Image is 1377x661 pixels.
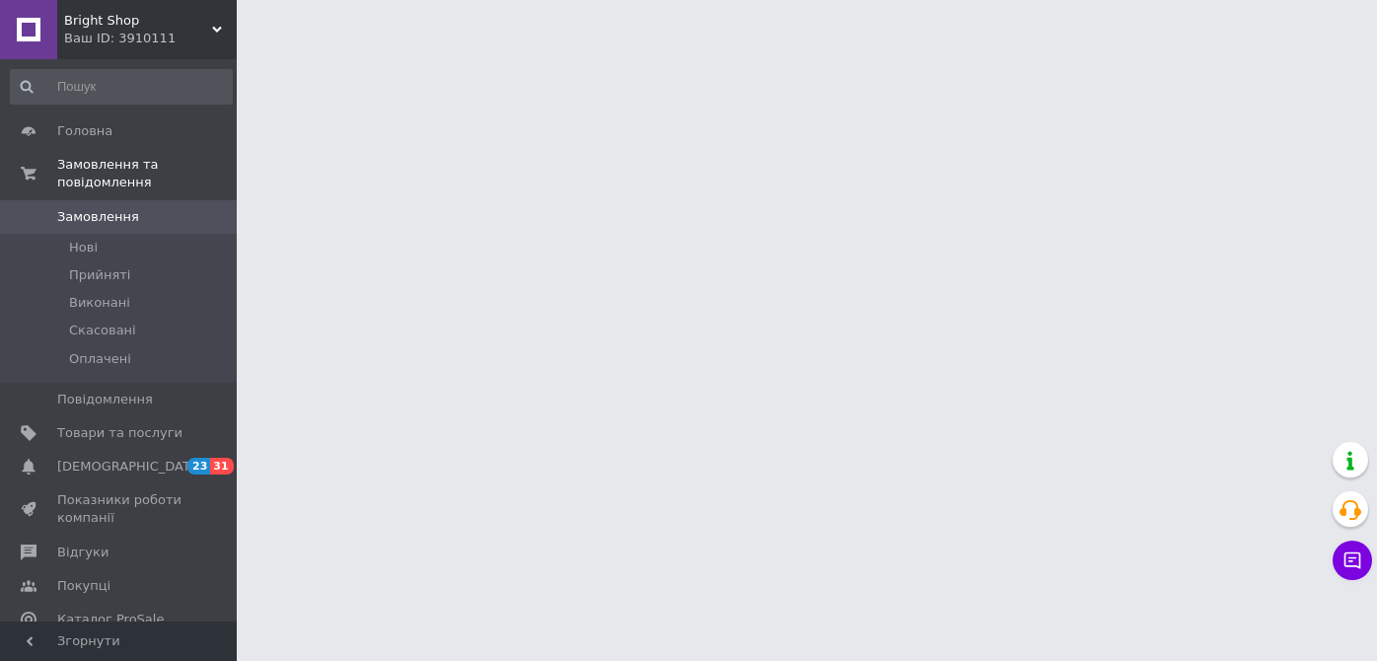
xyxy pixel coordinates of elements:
[57,491,182,527] span: Показники роботи компанії
[10,69,233,105] input: Пошук
[69,350,131,368] span: Оплачені
[57,122,112,140] span: Головна
[69,294,130,312] span: Виконані
[57,391,153,408] span: Повідомлення
[57,156,237,191] span: Замовлення та повідомлення
[187,458,210,475] span: 23
[57,458,203,476] span: [DEMOGRAPHIC_DATA]
[210,458,233,475] span: 31
[57,544,109,561] span: Відгуки
[64,30,237,47] div: Ваш ID: 3910111
[69,239,98,257] span: Нові
[57,208,139,226] span: Замовлення
[1333,541,1372,580] button: Чат з покупцем
[57,577,110,595] span: Покупці
[64,12,212,30] span: Bright Shop
[69,322,136,339] span: Скасовані
[57,611,164,628] span: Каталог ProSale
[57,424,182,442] span: Товари та послуги
[69,266,130,284] span: Прийняті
